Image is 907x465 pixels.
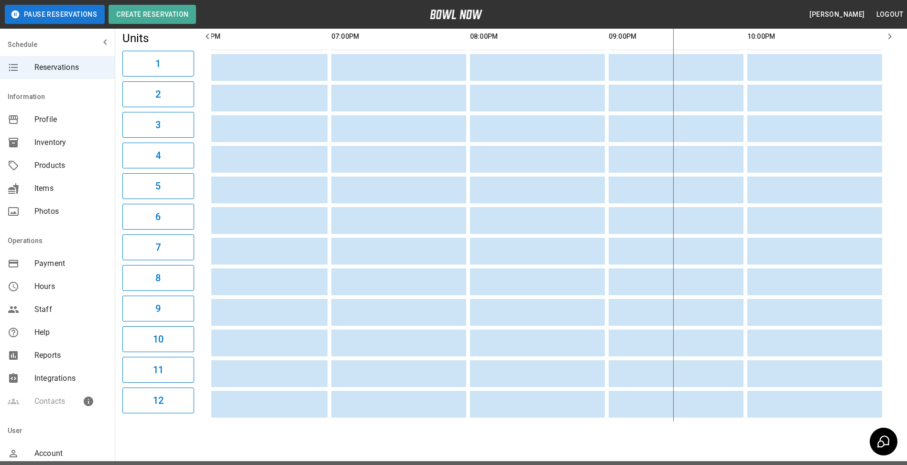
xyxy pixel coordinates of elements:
button: 7 [122,234,194,260]
h6: 4 [155,148,161,163]
h6: 10 [153,332,164,347]
button: 4 [122,143,194,168]
span: Hours [34,281,107,292]
h6: 7 [155,240,161,255]
button: 12 [122,387,194,413]
span: Profile [34,114,107,125]
span: Account [34,448,107,459]
button: 11 [122,357,194,383]
h5: Units [122,31,194,46]
th: 09:00PM [609,23,743,50]
h6: 1 [155,56,161,71]
h6: 2 [155,87,161,102]
button: 2 [122,81,194,107]
span: Photos [34,206,107,217]
span: Items [34,183,107,194]
h6: 5 [155,178,161,194]
button: Create Reservation [109,5,196,24]
span: Staff [34,304,107,315]
span: Reservations [34,62,107,73]
h6: 11 [153,362,164,377]
h6: 9 [155,301,161,316]
img: logo [430,10,482,19]
span: Inventory [34,137,107,148]
span: Products [34,160,107,171]
button: 6 [122,204,194,230]
button: 1 [122,51,194,77]
span: Payment [34,258,107,269]
h6: 12 [153,393,164,408]
span: Integrations [34,373,107,384]
h6: 8 [155,270,161,286]
button: Logout [873,6,907,23]
h6: 6 [155,209,161,224]
button: 8 [122,265,194,291]
button: 10 [122,326,194,352]
button: Pause Reservations [5,5,105,24]
button: 9 [122,296,194,321]
span: Reports [34,350,107,361]
button: 5 [122,173,194,199]
th: 10:00PM [747,23,882,50]
button: [PERSON_NAME] [806,6,868,23]
span: Help [34,327,107,338]
h6: 3 [155,117,161,133]
button: 3 [122,112,194,138]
